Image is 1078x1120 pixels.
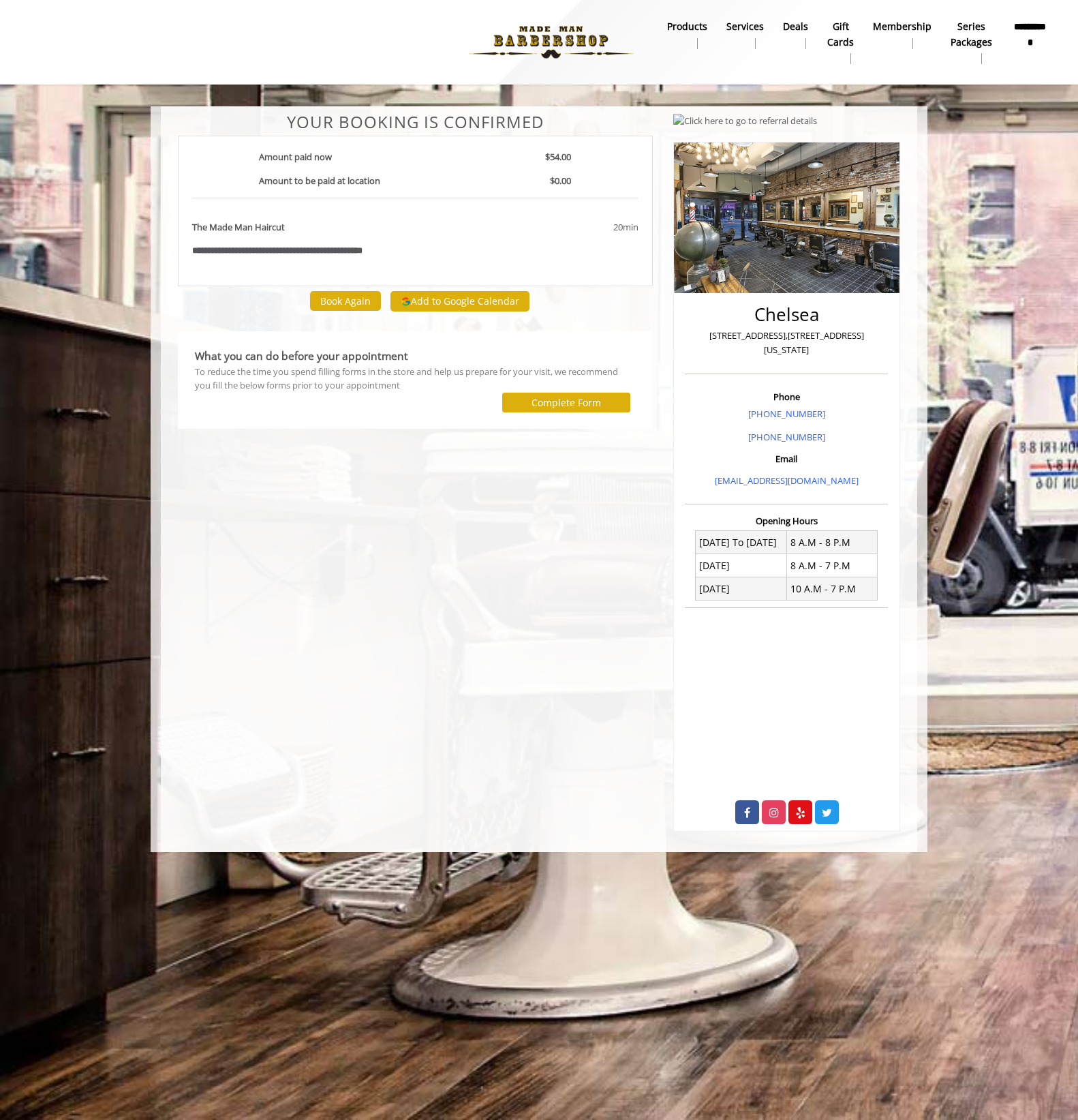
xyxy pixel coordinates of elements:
[503,220,638,234] div: 20min
[696,554,787,577] td: [DATE]
[941,17,1002,67] a: Series packagesSeries packages
[259,175,380,187] b: Amount to be paid at location
[696,531,787,554] td: [DATE] To [DATE]
[532,397,601,408] label: Complete Form
[673,114,817,128] img: Click here to go to referral details
[545,151,571,163] b: $54.00
[667,19,707,34] b: products
[688,454,884,464] h3: Email
[951,19,992,50] b: Series packages
[786,531,878,554] td: 8 A.M - 8 P.M
[748,431,825,443] a: [PHONE_NUMBER]
[688,329,884,357] p: [STREET_ADDRESS],[STREET_ADDRESS][US_STATE]
[827,19,854,50] b: gift cards
[195,348,408,363] b: What you can do before your appointment
[715,474,859,487] a: [EMAIL_ADDRESS][DOMAIN_NAME]
[658,17,717,52] a: Productsproducts
[696,577,787,601] td: [DATE]
[192,220,285,234] b: The Made Man Haircut
[178,113,653,131] center: Your Booking is confirmed
[502,393,630,412] button: Complete Form
[390,291,529,312] button: Add to Google Calendar
[863,17,941,52] a: MembershipMembership
[688,305,884,324] h2: Chelsea
[748,408,825,420] a: [PHONE_NUMBER]
[818,17,863,67] a: Gift cardsgift cards
[259,151,332,163] b: Amount paid now
[310,291,381,311] button: Book Again
[783,19,808,34] b: Deals
[550,175,571,187] b: $0.00
[457,5,645,80] img: Made Man Barbershop logo
[773,17,818,52] a: DealsDeals
[786,577,878,601] td: 10 A.M - 7 P.M
[688,392,884,402] h3: Phone
[726,19,764,34] b: Services
[786,554,878,577] td: 8 A.M - 7 P.M
[873,19,931,34] b: Membership
[685,516,888,526] h3: Opening Hours
[717,17,773,52] a: ServicesServices
[195,365,636,393] div: To reduce the time you spend filling forms in the store and help us prepare for your visit, we re...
